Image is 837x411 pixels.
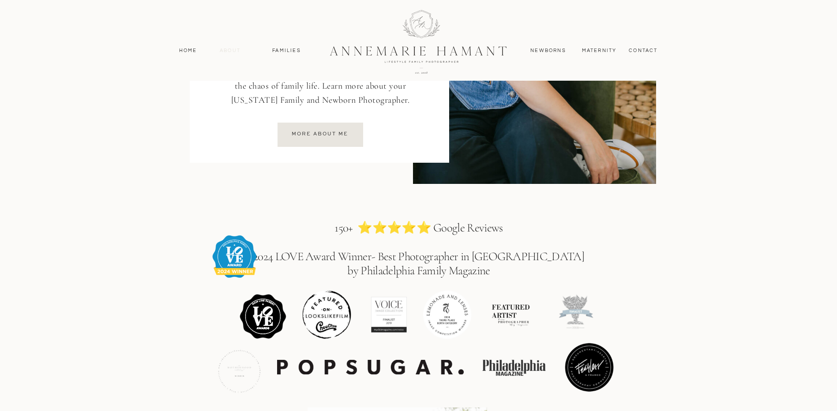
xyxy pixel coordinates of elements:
a: contact [624,47,663,55]
a: MAternity [582,47,616,55]
a: About [218,47,243,55]
a: more about ME [289,131,352,137]
a: Home [175,47,201,55]
a: Newborns [527,47,570,55]
h3: 150+ ⭐⭐⭐⭐⭐ Google Reviews 2024 LOVE Award Winner- Best Photographer in [GEOGRAPHIC_DATA] by Phila... [218,221,619,286]
a: Families [267,47,307,55]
